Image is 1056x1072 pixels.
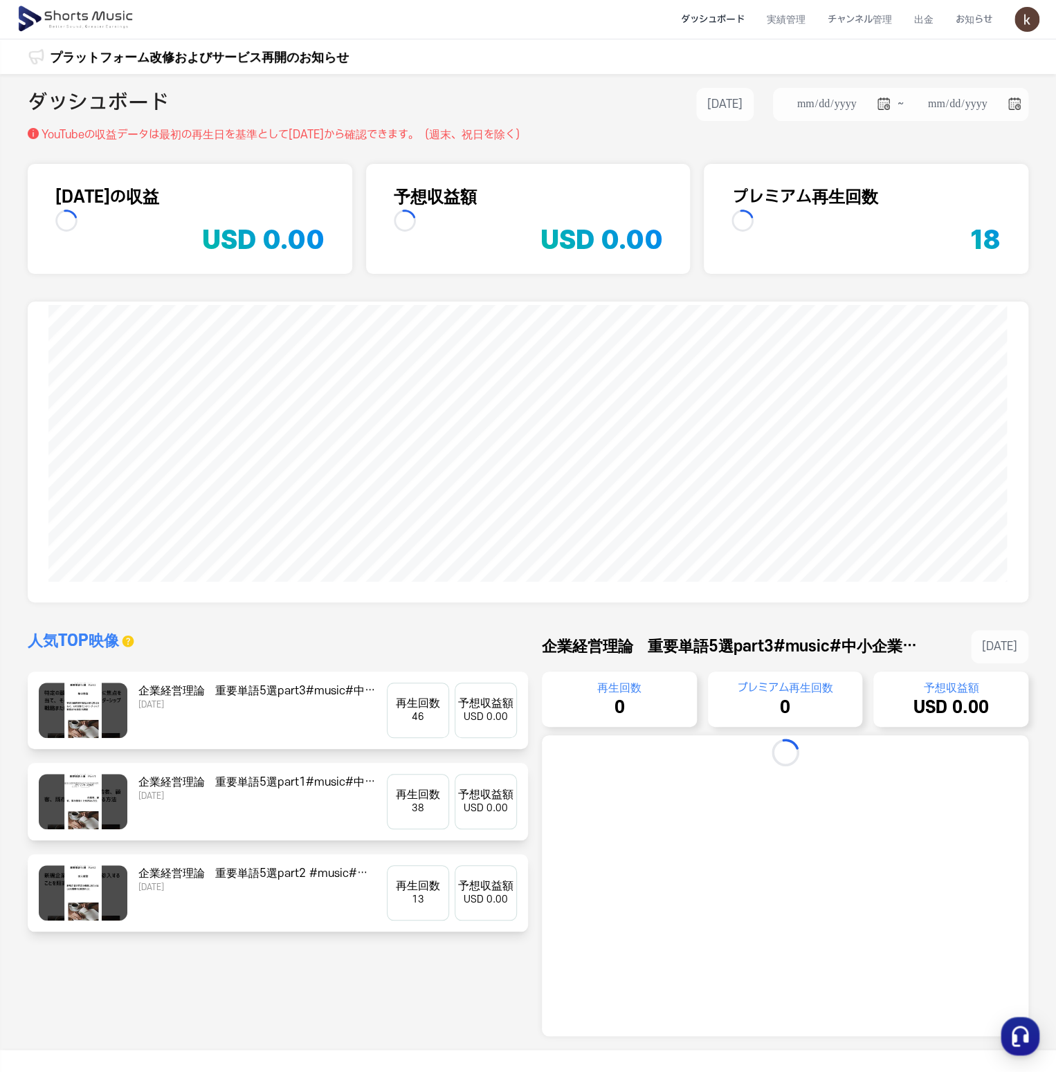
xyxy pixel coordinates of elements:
[91,438,179,473] a: Messages
[396,802,440,815] dd: 38
[39,774,127,829] img: 비디오 썸네일
[716,696,855,719] div: 0
[464,711,508,723] span: USD 0.00
[458,788,513,802] dt: 予想収益額
[115,460,156,471] span: Messages
[716,680,855,696] div: プレミアム再生回数
[50,48,349,66] a: プラットフォーム改修およびサービス再開のお知らせ
[28,88,169,121] h2: ダッシュボード
[138,865,376,893] button: 企業経営理論 重要単語5選part2 #music#中小企業診断士#企業経営理論 [DATE]
[138,882,376,893] p: [DATE]
[55,185,325,210] dt: [DATE]の収益
[138,791,376,802] p: [DATE]
[550,696,689,719] div: 0
[28,128,39,139] img: 설명 아이콘
[1014,7,1039,32] img: 사용자 이미지
[179,438,266,473] a: Settings
[138,774,376,802] button: 企業経営理論 重要単語5選part1#music#中小企業診断士#企業経営理論 [DATE]
[458,879,513,893] dt: 予想収益額
[394,185,663,210] dt: 予想収益額
[882,680,1020,696] div: 予想収益額
[39,865,127,921] img: 비디오 썸네일
[550,680,689,696] div: 再生回数
[39,683,127,738] img: 비디오 썸네일
[540,224,662,255] span: USD 0.00
[945,1,1003,38] a: お知らせ
[913,698,989,717] span: USD 0.00
[696,88,754,121] button: [DATE]
[971,630,1028,663] button: [DATE]
[28,630,119,652] h3: 人気TOP映像
[138,683,376,710] button: 企業経営理論 重要単語5選part3#music#中小企業診断士#企業経営理論 [DATE]
[138,699,376,710] p: [DATE]
[756,1,817,38] a: 実績管理
[817,1,903,38] a: チャンネル管理
[464,802,508,814] span: USD 0.00
[396,788,440,802] dt: 再生回数
[205,459,239,470] span: Settings
[903,1,945,38] a: 出金
[4,438,91,473] a: Home
[458,696,513,710] dt: 予想収益額
[542,636,931,658] span: 企業経営理論 重要単語5選part3#music#中小企業診断士#企業経営理論
[396,879,440,893] dt: 再生回数
[731,185,1001,210] dt: プレミアム再生回数
[773,88,1028,121] li: ~
[464,894,508,905] span: USD 0.00
[28,48,44,65] img: 알림 아이콘
[202,224,325,255] span: USD 0.00
[35,459,60,470] span: Home
[396,893,440,907] dd: 13
[396,710,440,724] dd: 46
[42,127,526,143] p: YouTubeの収益データは最初の再生日を基準とし て[DATE]から確認できます。（週末、祝日を除く）
[970,210,1001,253] dd: 18
[670,1,756,38] a: ダッシュボード
[396,696,440,710] dt: 再生回数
